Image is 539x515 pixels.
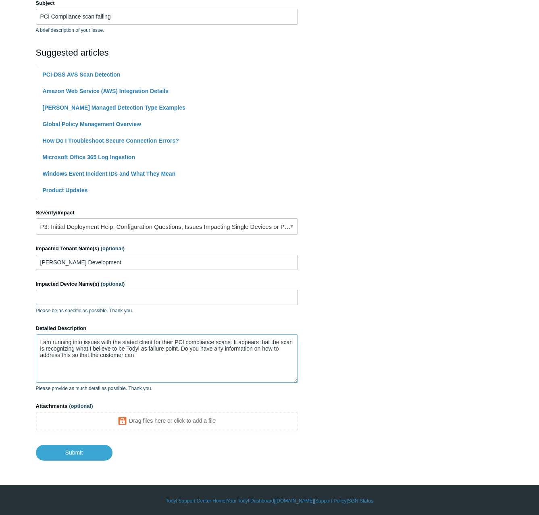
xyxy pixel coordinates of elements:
[36,27,298,34] p: A brief description of your issue.
[166,497,225,505] a: Todyl Support Center Home
[43,88,169,94] a: Amazon Web Service (AWS) Integration Details
[36,218,298,235] a: P3: Initial Deployment Help, Configuration Questions, Issues Impacting Single Devices or Past Out...
[43,154,135,160] a: Microsoft Office 365 Log Ingestion
[69,403,93,409] span: (optional)
[101,245,125,251] span: (optional)
[227,497,274,505] a: Your Todyl Dashboard
[101,281,125,287] span: (optional)
[36,307,298,314] p: Please be as specific as possible. Thank you.
[348,497,373,505] a: SGN Status
[275,497,314,505] a: [DOMAIN_NAME]
[315,497,346,505] a: Support Policy
[36,402,298,410] label: Attachments
[36,46,298,59] h2: Suggested articles
[36,385,298,392] p: Please provide as much detail as possible. Thank you.
[43,187,88,193] a: Product Updates
[43,104,185,111] a: [PERSON_NAME] Managed Detection Type Examples
[43,71,121,78] a: PCI-DSS AVS Scan Detection
[36,280,298,288] label: Impacted Device Name(s)
[36,497,504,505] div: | | | |
[36,324,298,332] label: Detailed Description
[43,137,179,144] a: How Do I Troubleshoot Secure Connection Errors?
[43,170,176,177] a: Windows Event Incident IDs and What They Mean
[36,245,298,253] label: Impacted Tenant Name(s)
[43,121,141,127] a: Global Policy Management Overview
[36,209,298,217] label: Severity/Impact
[36,445,112,460] input: Submit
